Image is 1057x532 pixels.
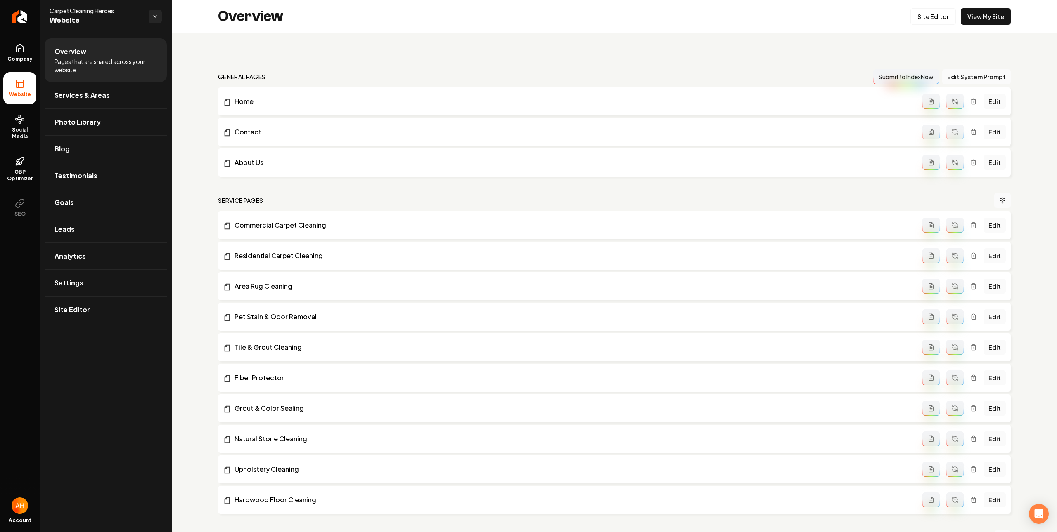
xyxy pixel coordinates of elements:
span: Social Media [3,127,36,140]
span: Testimonials [55,171,97,181]
span: Website [50,15,142,26]
h2: Service Pages [218,196,263,205]
a: Area Rug Cleaning [223,281,922,291]
a: Goals [45,189,167,216]
span: SEO [11,211,29,217]
span: Blog [55,144,70,154]
a: Natural Stone Cleaning [223,434,922,444]
a: Edit [984,462,1006,477]
span: Settings [55,278,83,288]
button: Submit to IndexNow [873,69,939,84]
h2: general pages [218,73,266,81]
a: Edit [984,340,1006,355]
a: Edit [984,431,1006,446]
a: Photo Library [45,109,167,135]
a: Fiber Protector [223,373,922,383]
a: View My Site [961,8,1011,25]
a: GBP Optimizer [3,150,36,188]
a: Analytics [45,243,167,269]
a: Upholstery Cleaning [223,464,922,474]
h2: Overview [218,8,283,25]
a: Settings [45,270,167,296]
a: Edit [984,309,1006,324]
button: Add admin page prompt [922,248,940,263]
span: Services & Areas [55,90,110,100]
span: Photo Library [55,117,101,127]
span: Company [4,56,36,62]
a: Edit [984,125,1006,139]
span: Account [9,517,31,524]
button: Edit System Prompt [942,69,1011,84]
a: Edit [984,218,1006,233]
a: Edit [984,155,1006,170]
span: Pages that are shared across your website. [55,57,157,74]
button: Add admin page prompt [922,431,940,446]
a: Edit [984,370,1006,385]
button: Add admin page prompt [922,401,940,416]
a: Grout & Color Sealing [223,403,922,413]
a: About Us [223,158,922,167]
a: Contact [223,127,922,137]
button: Open user button [12,497,28,514]
button: Add admin page prompt [922,155,940,170]
a: Blog [45,136,167,162]
a: Tile & Grout Cleaning [223,342,922,352]
span: Site Editor [55,305,90,315]
a: Edit [984,248,1006,263]
button: Add admin page prompt [922,370,940,385]
a: Company [3,37,36,69]
a: Site Editor [45,297,167,323]
button: Add admin page prompt [922,340,940,355]
span: Leads [55,224,75,234]
a: Residential Carpet Cleaning [223,251,922,261]
a: Testimonials [45,162,167,189]
span: Overview [55,47,86,56]
span: Carpet Cleaning Heroes [50,7,142,15]
button: SEO [3,192,36,224]
div: Open Intercom Messenger [1029,504,1049,524]
a: Hardwood Floor Cleaning [223,495,922,505]
span: GBP Optimizer [3,169,36,182]
span: Analytics [55,251,86,261]
a: Pet Stain & Odor Removal [223,312,922,322]
a: Services & Areas [45,82,167,108]
span: Goals [55,198,74,207]
a: Social Media [3,108,36,146]
span: Website [6,91,34,98]
a: Home [223,97,922,106]
a: Edit [984,279,1006,294]
img: Rebolt Logo [12,10,28,23]
a: Site Editor [910,8,956,25]
a: Leads [45,216,167,242]
button: Add admin page prompt [922,309,940,324]
button: Add admin page prompt [922,218,940,233]
button: Add admin page prompt [922,462,940,477]
a: Edit [984,401,1006,416]
button: Add admin page prompt [922,94,940,109]
a: Edit [984,94,1006,109]
button: Add admin page prompt [922,492,940,507]
button: Add admin page prompt [922,279,940,294]
a: Edit [984,492,1006,507]
img: Anthony Hurgoi [12,497,28,514]
button: Add admin page prompt [922,125,940,139]
a: Commercial Carpet Cleaning [223,220,922,230]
